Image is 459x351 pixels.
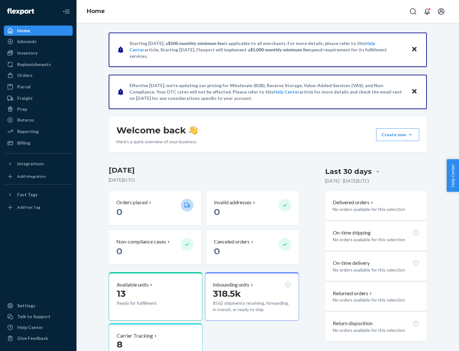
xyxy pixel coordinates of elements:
[109,272,202,321] button: Available units13Ready for fulfillment
[116,199,148,206] p: Orders placed
[333,229,371,236] p: On-time shipping
[273,89,299,94] a: Help Center
[109,177,299,183] p: [DATE] ( UTC )
[17,106,27,112] div: Prep
[168,41,224,46] span: $500 monthly minimum fee
[4,36,73,47] a: Inbounds
[4,138,73,148] a: Billing
[7,8,34,15] img: Flexport logo
[17,174,46,179] div: Add Integration
[17,27,30,34] div: Home
[17,335,48,341] div: Give Feedback
[4,59,73,70] a: Replenishments
[17,117,34,123] div: Returns
[17,191,38,198] div: Fast Tags
[117,339,122,350] span: 8
[410,87,419,96] button: Close
[116,246,122,257] span: 0
[376,128,419,141] button: Create new
[333,236,419,243] p: No orders available for this selection
[87,8,105,15] a: Home
[435,5,448,18] button: Open account menu
[17,302,35,309] div: Settings
[117,300,176,306] p: Ready for fulfillment
[333,297,419,303] p: No orders available for this selection
[17,38,37,45] div: Inbounds
[325,178,369,184] p: [DATE] - [DATE] ( UTC )
[213,288,241,299] span: 318.5k
[214,206,220,217] span: 0
[4,159,73,169] button: Integrations
[333,327,419,333] p: No orders available for this selection
[333,290,373,297] button: Returned orders
[206,191,299,225] button: Invalid addresses 0
[17,95,33,101] div: Freight
[447,159,459,192] button: Help Center
[4,202,73,213] a: Add Fast Tag
[116,138,198,145] p: Here’s a quick overview of your business
[407,5,419,18] button: Open Search Box
[189,126,198,135] img: hand-wave emoji
[4,333,73,343] button: Give Feedback
[213,300,291,313] p: 8562 shipments receiving, forwarding, in transit, or ready to ship
[4,301,73,311] a: Settings
[17,84,31,90] div: Parcel
[4,190,73,200] button: Fast Tags
[17,205,40,210] div: Add Fast Tag
[117,288,126,299] span: 13
[4,104,73,114] a: Prep
[17,140,30,146] div: Billing
[116,238,166,245] p: Non-compliance cases
[333,259,370,267] p: On-time delivery
[117,281,149,288] p: Available units
[116,206,122,217] span: 0
[250,47,310,52] span: $5,000 monthly minimum fee
[109,191,201,225] button: Orders placed 0
[214,238,250,245] p: Canceled orders
[109,165,299,175] h3: [DATE]
[333,206,419,213] p: No orders available for this selection
[129,40,405,59] p: Starting [DATE], a is applicable to all merchants. For more details, please refer to this article...
[4,115,73,125] a: Returns
[4,93,73,103] a: Freight
[4,311,73,322] a: Talk to Support
[17,72,33,78] div: Orders
[17,128,39,135] div: Reporting
[4,126,73,137] a: Reporting
[333,320,373,327] p: Return disposition
[4,82,73,92] a: Parcel
[4,322,73,332] a: Help Center
[206,230,299,265] button: Canceled orders 0
[17,324,43,331] div: Help Center
[117,332,153,340] p: Carrier Tracking
[4,26,73,36] a: Home
[410,45,419,54] button: Close
[60,5,73,18] button: Close Navigation
[4,70,73,80] a: Orders
[214,246,220,257] span: 0
[421,5,433,18] button: Open notifications
[205,272,299,321] button: Inbounding units318.5k8562 shipments receiving, forwarding, in transit, or ready to ship
[82,2,110,21] ol: breadcrumbs
[333,199,375,206] button: Delivered orders
[333,267,419,273] p: No orders available for this selection
[4,171,73,182] a: Add Integration
[214,199,251,206] p: Invalid addresses
[325,167,372,176] div: Last 30 days
[17,161,44,167] div: Integrations
[17,61,51,68] div: Replenishments
[4,48,73,58] a: Inventory
[17,50,38,56] div: Inventory
[129,82,405,101] p: Effective [DATE], we're updating our pricing for Wholesale (B2B), Reserve Storage, Value-Added Se...
[116,124,198,136] h1: Welcome back
[109,230,201,265] button: Non-compliance cases 0
[17,313,50,320] div: Talk to Support
[213,281,249,288] p: Inbounding units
